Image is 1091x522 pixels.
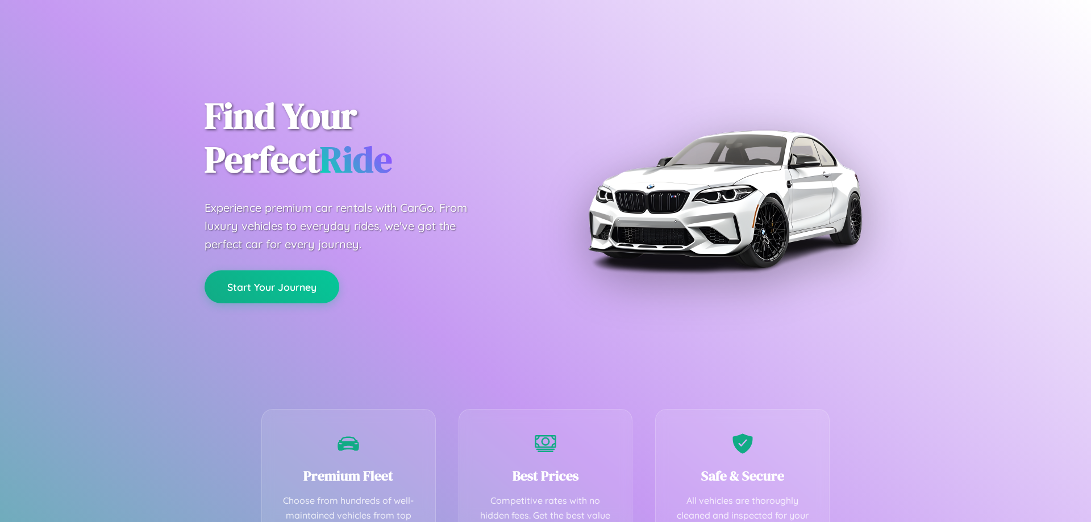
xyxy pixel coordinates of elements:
[205,270,339,303] button: Start Your Journey
[673,466,812,485] h3: Safe & Secure
[476,466,615,485] h3: Best Prices
[205,94,528,182] h1: Find Your Perfect
[279,466,418,485] h3: Premium Fleet
[205,199,489,253] p: Experience premium car rentals with CarGo. From luxury vehicles to everyday rides, we've got the ...
[320,135,392,184] span: Ride
[582,57,867,341] img: Premium BMW car rental vehicle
